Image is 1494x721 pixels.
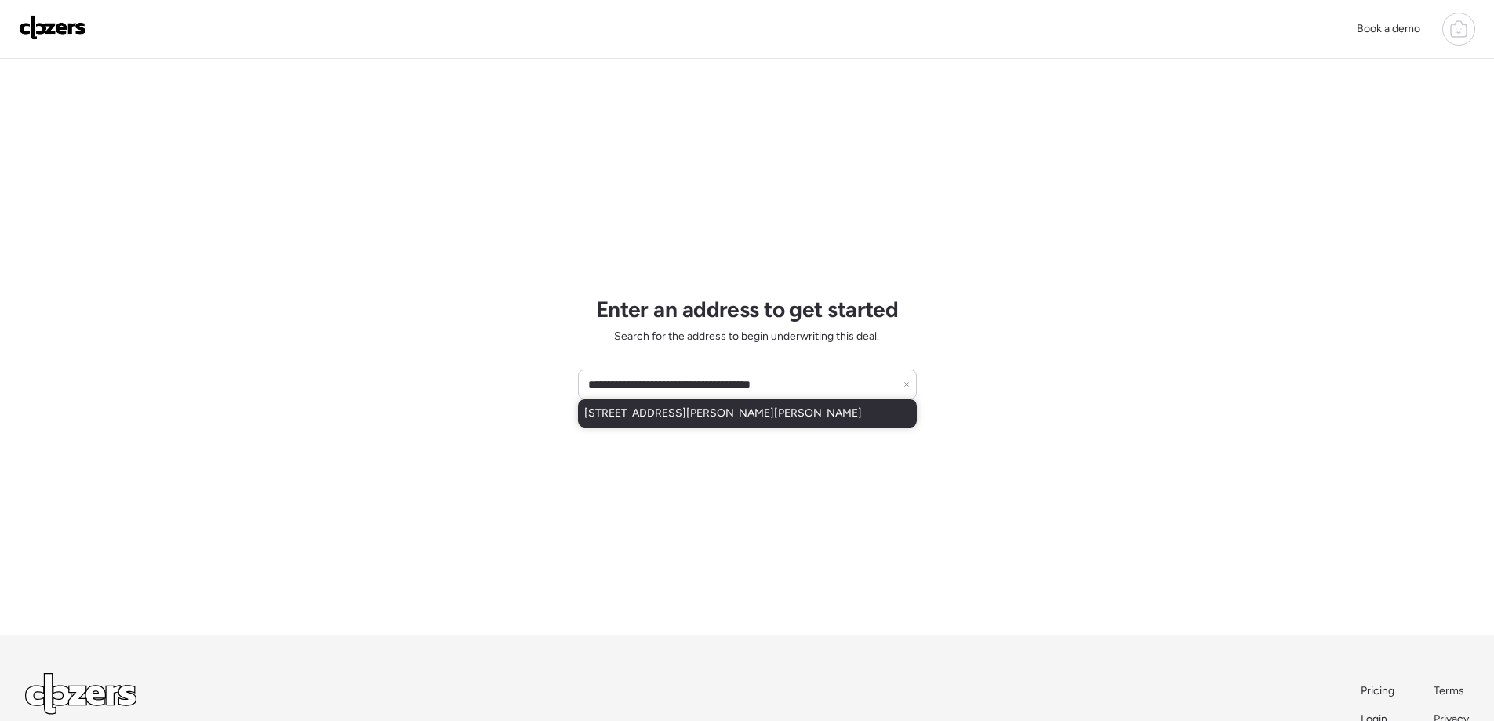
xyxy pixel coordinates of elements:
[1434,683,1469,699] a: Terms
[19,15,86,40] img: Logo
[584,406,862,421] span: [STREET_ADDRESS][PERSON_NAME][PERSON_NAME]
[25,673,136,715] img: Logo Light
[1361,684,1394,697] span: Pricing
[614,329,879,344] span: Search for the address to begin underwriting this deal.
[1361,683,1396,699] a: Pricing
[1357,22,1420,35] span: Book a demo
[1434,684,1464,697] span: Terms
[596,296,899,322] h1: Enter an address to get started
